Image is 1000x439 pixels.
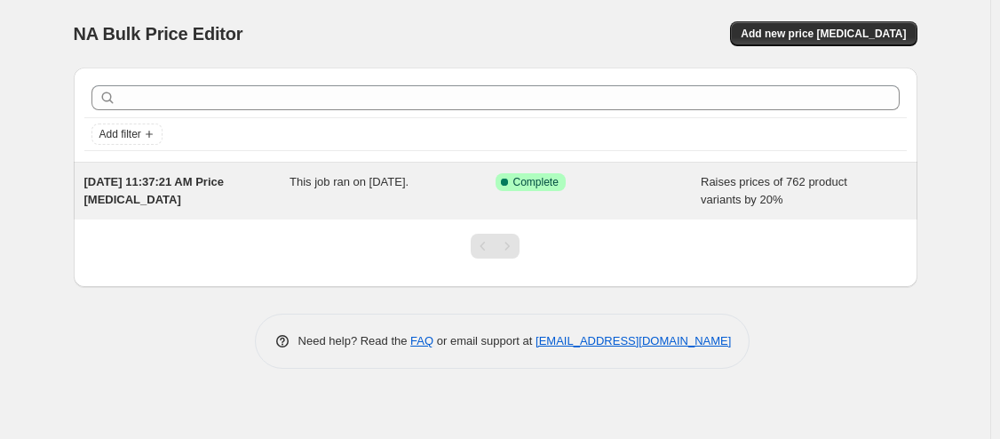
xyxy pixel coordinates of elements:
span: Add filter [99,127,141,141]
a: [EMAIL_ADDRESS][DOMAIN_NAME] [536,334,731,347]
span: This job ran on [DATE]. [290,175,409,188]
span: Need help? Read the [298,334,411,347]
span: Add new price [MEDICAL_DATA] [741,27,906,41]
a: FAQ [410,334,433,347]
nav: Pagination [471,234,520,259]
span: [DATE] 11:37:21 AM Price [MEDICAL_DATA] [84,175,225,206]
button: Add new price [MEDICAL_DATA] [730,21,917,46]
span: Raises prices of 762 product variants by 20% [701,175,847,206]
span: or email support at [433,334,536,347]
span: NA Bulk Price Editor [74,24,243,44]
span: Complete [513,175,559,189]
button: Add filter [91,124,163,145]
